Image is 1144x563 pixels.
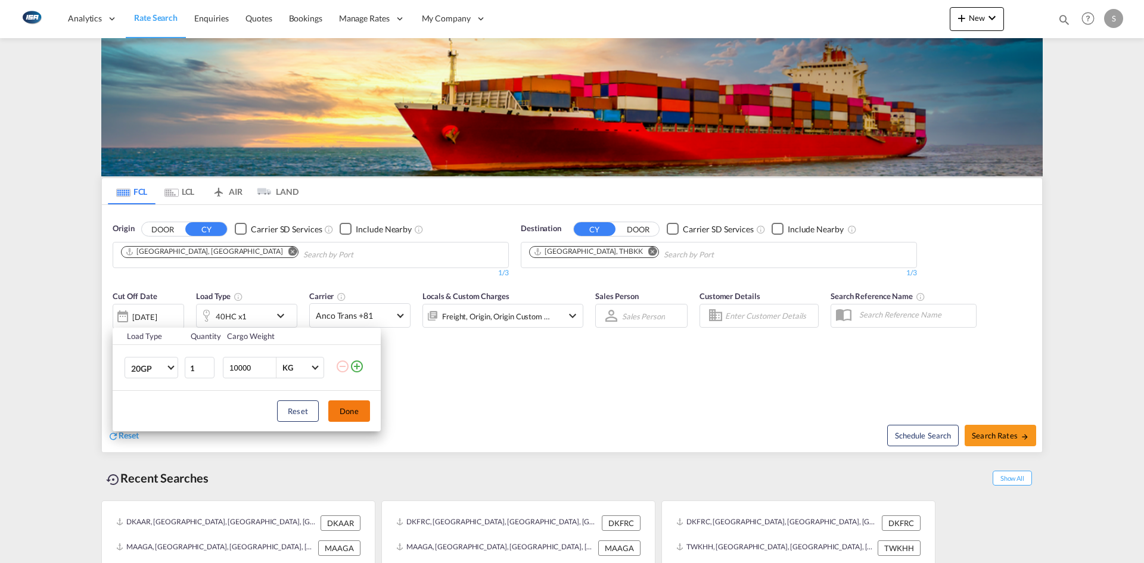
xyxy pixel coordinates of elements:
[131,363,166,375] span: 20GP
[277,400,319,422] button: Reset
[328,400,370,422] button: Done
[227,331,328,341] div: Cargo Weight
[113,328,184,345] th: Load Type
[228,357,276,378] input: Enter Weight
[335,359,350,374] md-icon: icon-minus-circle-outline
[282,363,293,372] div: KG
[125,357,178,378] md-select: Choose: 20GP
[350,359,364,374] md-icon: icon-plus-circle-outline
[185,357,214,378] input: Qty
[184,328,220,345] th: Quantity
